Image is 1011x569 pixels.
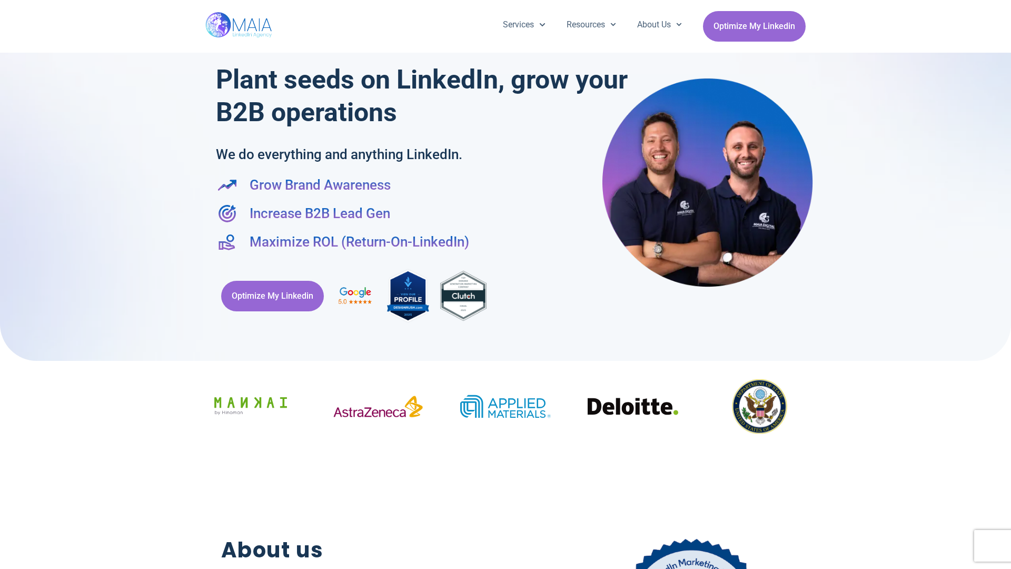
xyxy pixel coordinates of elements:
[627,11,692,38] a: About Us
[205,361,296,452] img: 7 (1)
[221,281,324,311] a: Optimize My Linkedin
[588,397,678,416] img: deloitte-2
[221,534,518,566] h2: About us
[460,394,551,419] img: applied-materials-logo
[602,77,813,287] img: Maia Digital- Shay & Eli
[460,394,551,423] div: 1 / 19
[232,286,313,306] span: Optimize My Linkedin
[247,175,391,195] span: Grow Brand Awareness
[205,361,806,455] div: Image Carousel
[333,395,423,422] div: 19 / 19
[492,11,556,38] a: Services
[387,268,429,324] img: MAIA Digital's rating on DesignRush, the industry-leading B2B Marketplace connecting brands with ...
[713,16,795,36] span: Optimize My Linkedin
[333,395,423,418] img: Astrazenca
[715,379,806,434] img: Department-of-State-logo-750X425-1-750x450
[247,203,390,223] span: Increase B2B Lead Gen
[715,379,806,437] div: 3 / 19
[247,232,469,252] span: Maximize ROL (Return-On-LinkedIn)
[703,11,806,42] a: Optimize My Linkedin
[492,11,692,38] nav: Menu
[216,63,632,129] h1: Plant seeds on LinkedIn, grow your B2B operations
[588,397,678,420] div: 2 / 19
[216,144,564,164] h2: We do everything and anything LinkedIn.
[556,11,627,38] a: Resources
[205,361,296,455] div: 18 / 19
